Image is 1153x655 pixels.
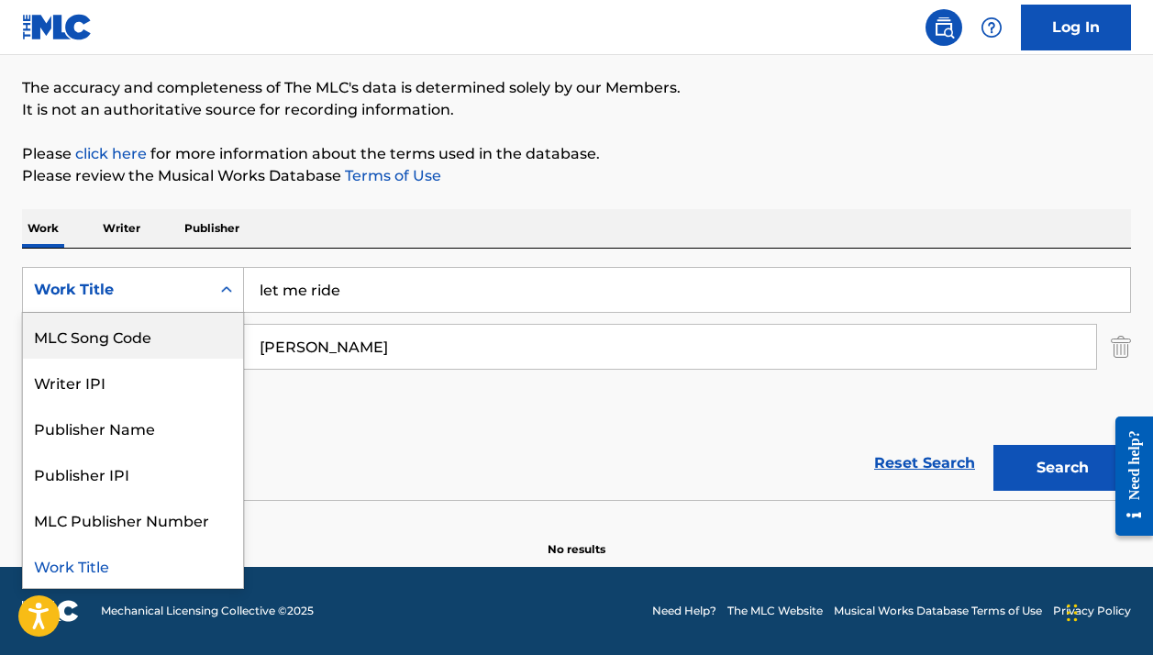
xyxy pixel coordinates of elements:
[341,167,441,184] a: Terms of Use
[865,443,984,483] a: Reset Search
[1021,5,1131,50] a: Log In
[22,143,1131,165] p: Please for more information about the terms used in the database.
[97,209,146,248] p: Writer
[1053,603,1131,619] a: Privacy Policy
[22,99,1131,121] p: It is not an authoritative source for recording information.
[22,165,1131,187] p: Please review the Musical Works Database
[727,603,823,619] a: The MLC Website
[23,313,243,359] div: MLC Song Code
[34,279,199,301] div: Work Title
[834,603,1042,619] a: Musical Works Database Terms of Use
[22,267,1131,500] form: Search Form
[22,209,64,248] p: Work
[926,9,962,46] a: Public Search
[23,450,243,496] div: Publisher IPI
[1061,567,1153,655] iframe: Chat Widget
[23,542,243,588] div: Work Title
[548,519,605,558] p: No results
[22,14,93,40] img: MLC Logo
[993,445,1131,491] button: Search
[652,603,716,619] a: Need Help?
[23,496,243,542] div: MLC Publisher Number
[179,209,245,248] p: Publisher
[23,359,243,405] div: Writer IPI
[22,600,79,622] img: logo
[981,17,1003,39] img: help
[23,405,243,450] div: Publisher Name
[973,9,1010,46] div: Help
[101,603,314,619] span: Mechanical Licensing Collective © 2025
[22,77,1131,99] p: The accuracy and completeness of The MLC's data is determined solely by our Members.
[75,145,147,162] a: click here
[933,17,955,39] img: search
[1102,398,1153,555] iframe: Resource Center
[1067,585,1078,640] div: Drag
[1111,324,1131,370] img: Delete Criterion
